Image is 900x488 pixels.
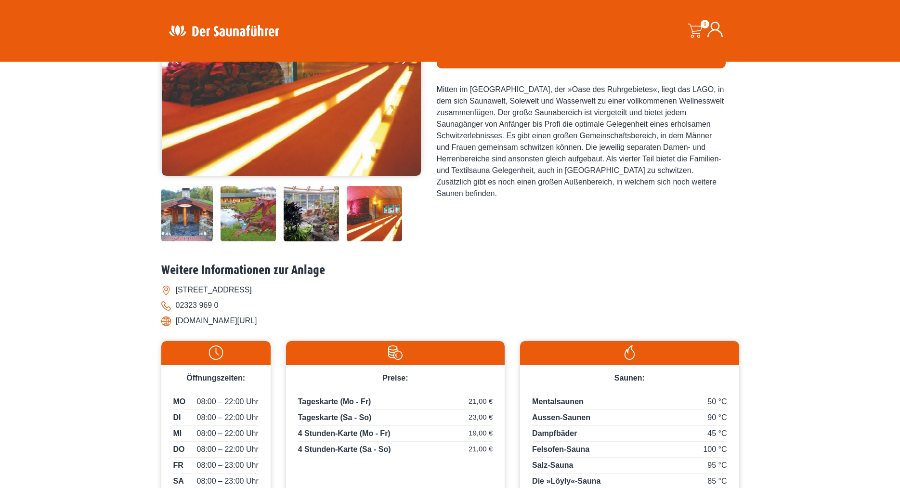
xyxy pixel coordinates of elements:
span: 100 °C [703,444,727,455]
span: Salz-Sauna [532,461,573,469]
span: 08:00 – 23:00 Uhr [197,475,259,487]
span: Felsofen-Sauna [532,445,589,453]
span: 21,00 € [469,444,493,455]
span: 21,00 € [469,396,493,407]
span: 08:00 – 22:00 Uhr [197,396,259,408]
p: Tageskarte (Sa - So) [298,412,493,426]
span: 45 °C [707,428,727,439]
span: 08:00 – 22:00 Uhr [197,444,259,455]
span: 0 [701,20,709,28]
span: 85 °C [707,475,727,487]
span: DI [173,412,181,423]
span: Aussen-Saunen [532,413,590,422]
p: Tageskarte (Mo - Fr) [298,396,493,410]
li: 02323 969 0 [161,298,739,313]
span: 08:00 – 22:00 Uhr [197,412,259,423]
img: Uhr-weiss.svg [166,345,266,360]
span: Preise: [382,374,408,382]
span: 90 °C [707,412,727,423]
span: Mentalsaunen [532,397,584,406]
span: Dampfbäder [532,429,577,437]
div: Mitten im [GEOGRAPHIC_DATA], der »Oase des Ruhrgebietes«, liegt das LAGO, in dem sich Saunawelt, ... [437,84,726,199]
span: MO [173,396,186,408]
span: SA [173,475,184,487]
img: Preise-weiss.svg [291,345,500,360]
p: 4 Stunden-Karte (Sa - So) [298,444,493,455]
span: Die »Löyly«-Sauna [532,477,600,485]
span: 08:00 – 23:00 Uhr [197,460,259,471]
span: Öffnungszeiten: [186,374,245,382]
span: 08:00 – 22:00 Uhr [197,428,259,439]
img: Flamme-weiss.svg [525,345,734,360]
li: [DOMAIN_NAME][URL] [161,313,739,329]
li: [STREET_ADDRESS] [161,282,739,298]
span: FR [173,460,183,471]
h2: Weitere Informationen zur Anlage [161,263,739,278]
span: 50 °C [707,396,727,408]
span: MI [173,428,182,439]
span: 23,00 € [469,412,493,423]
span: DO [173,444,185,455]
span: Saunen: [614,374,645,382]
span: 95 °C [707,460,727,471]
p: 4 Stunden-Karte (Mo - Fr) [298,428,493,442]
span: 19,00 € [469,428,493,439]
